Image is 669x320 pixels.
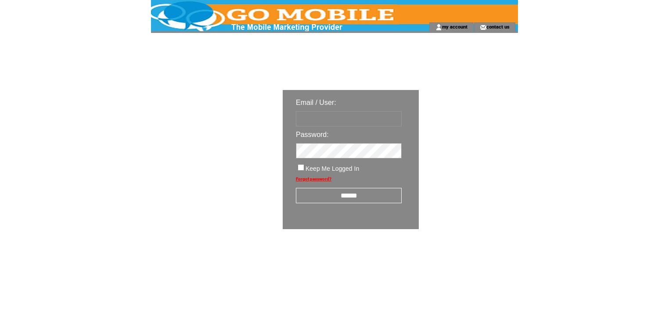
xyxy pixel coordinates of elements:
[444,251,488,262] img: transparent.png;jsessionid=5009EC9F3F2586C3A790CCB981DD3567
[480,24,486,31] img: contact_us_icon.gif;jsessionid=5009EC9F3F2586C3A790CCB981DD3567
[435,24,442,31] img: account_icon.gif;jsessionid=5009EC9F3F2586C3A790CCB981DD3567
[486,24,510,29] a: contact us
[296,176,331,181] a: Forgot password?
[296,99,336,106] span: Email / User:
[306,165,359,172] span: Keep Me Logged In
[296,131,329,138] span: Password:
[442,24,468,29] a: my account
